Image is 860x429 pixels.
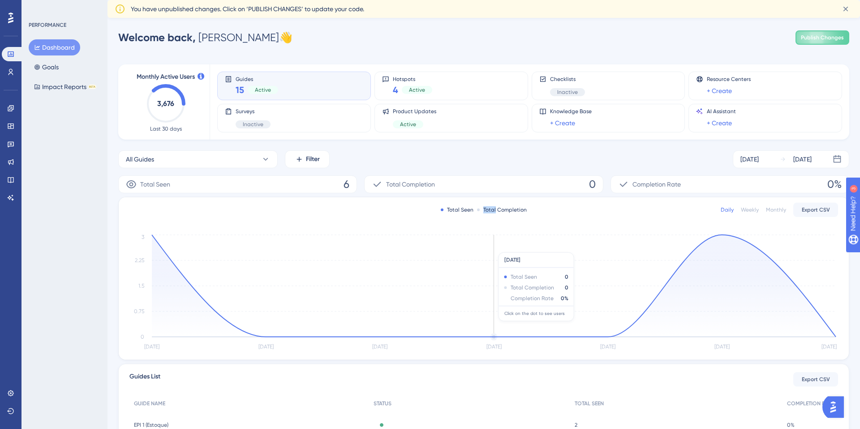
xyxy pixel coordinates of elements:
[821,344,837,350] tspan: [DATE]
[550,76,585,83] span: Checklists
[255,86,271,93] span: Active
[707,118,732,128] a: + Create
[258,344,274,350] tspan: [DATE]
[393,108,436,115] span: Product Updates
[793,203,838,217] button: Export CSV
[393,76,432,82] span: Hotspots
[822,394,849,421] iframe: UserGuiding AI Assistant Launcher
[134,400,165,407] span: GUIDE NAME
[550,118,575,128] a: + Create
[575,400,604,407] span: TOTAL SEEN
[787,400,834,407] span: COMPLETION RATE
[134,308,144,314] tspan: 0.75
[802,376,830,383] span: Export CSV
[801,34,844,41] span: Publish Changes
[118,31,196,44] span: Welcome back,
[477,206,527,213] div: Total Completion
[632,179,681,190] span: Completion Rate
[118,30,292,45] div: [PERSON_NAME] 👋
[29,21,66,29] div: PERFORMANCE
[741,206,759,213] div: Weekly
[138,283,144,289] tspan: 1.5
[486,344,502,350] tspan: [DATE]
[795,30,849,45] button: Publish Changes
[135,257,144,263] tspan: 2.25
[62,4,65,12] div: 3
[236,76,278,82] span: Guides
[409,86,425,93] span: Active
[29,79,102,95] button: Impact ReportsBETA
[157,99,174,108] text: 3,676
[344,177,349,191] span: 6
[142,234,144,240] tspan: 3
[793,372,838,387] button: Export CSV
[550,108,592,115] span: Knowledge Base
[131,4,364,14] span: You have unpublished changes. Click on ‘PUBLISH CHANGES’ to update your code.
[793,154,812,165] div: [DATE]
[557,89,578,96] span: Inactive
[827,177,842,191] span: 0%
[740,154,759,165] div: [DATE]
[88,85,96,89] div: BETA
[374,400,391,407] span: STATUS
[29,39,80,55] button: Dashboard
[150,125,182,132] span: Last 30 days
[29,59,64,75] button: Goals
[400,121,416,128] span: Active
[393,84,398,96] span: 4
[144,344,159,350] tspan: [DATE]
[766,206,786,213] div: Monthly
[243,121,263,128] span: Inactive
[600,344,615,350] tspan: [DATE]
[236,108,271,115] span: Surveys
[129,371,160,387] span: Guides List
[285,150,330,168] button: Filter
[141,334,144,340] tspan: 0
[721,206,734,213] div: Daily
[118,150,278,168] button: All Guides
[589,177,596,191] span: 0
[386,179,435,190] span: Total Completion
[236,84,244,96] span: 15
[126,154,154,165] span: All Guides
[372,344,387,350] tspan: [DATE]
[787,421,795,429] span: 0%
[441,206,473,213] div: Total Seen
[134,421,168,429] span: EPI 1 (Estoque)
[707,108,736,115] span: AI Assistant
[707,76,751,83] span: Resource Centers
[137,72,195,82] span: Monthly Active Users
[802,206,830,213] span: Export CSV
[575,421,577,429] span: 2
[140,179,170,190] span: Total Seen
[714,344,730,350] tspan: [DATE]
[306,154,320,165] span: Filter
[21,2,56,13] span: Need Help?
[707,85,732,96] a: + Create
